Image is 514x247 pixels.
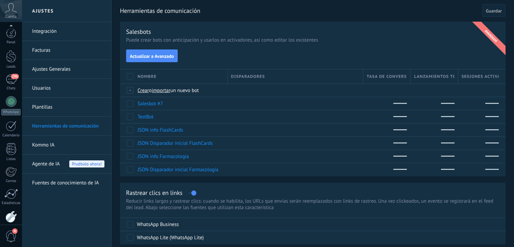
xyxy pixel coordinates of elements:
[367,73,407,80] span: Tasa de conversión
[22,98,111,117] li: Plantillas
[126,189,182,197] div: Rastrear clics en links
[411,110,455,123] div: 0
[363,123,407,136] div: 100%
[152,87,171,94] span: importar
[22,136,111,155] li: Kommo IA
[170,87,199,94] span: un nuevo bot
[137,234,204,241] div: WhatsApp Lite (WhatsApp Lite)
[22,155,111,174] li: Agente de IA
[363,137,407,150] div: 14%
[411,123,455,136] div: 228
[138,140,213,147] a: JSON Disparador inicial FlashCards
[138,166,218,173] a: JSON Disparador inicial Farmacología
[22,22,111,41] li: Integración
[458,137,499,150] div: 317
[12,228,18,234] span: 4
[1,133,21,138] div: Calendario
[32,41,104,60] a: Facturas
[486,8,502,13] span: Guardar
[363,110,407,123] div: 0%
[130,54,174,59] span: Actualizar a Avanzado
[458,97,499,110] div: 0
[138,127,183,133] a: JSON info FlashCards
[22,79,111,98] li: Usuarios
[462,73,499,80] span: Sesiones activas
[411,137,455,150] div: 845
[458,150,499,163] div: 0
[32,174,104,193] a: Fuentes de conocimiento de IA
[137,221,179,228] div: WhatsApp Business
[1,40,21,45] div: Panel
[22,41,111,60] li: Facturas
[126,49,178,62] button: Actualizar a Avanzado
[1,109,21,115] div: WhatsApp
[1,157,21,161] div: Listas
[1,179,21,183] div: Correo
[126,198,499,211] p: Reducir links largos y rastrear clics: cuando se habilita, los URLs que envías serán reemplazados...
[149,87,152,94] span: o
[138,87,149,94] span: Crear
[32,136,104,155] a: Kommo IA
[5,15,17,19] span: Cuenta
[11,74,19,79] span: 296
[1,86,21,91] div: Chats
[1,201,21,205] div: Estadísticas
[32,98,104,117] a: Plantillas
[138,73,156,80] span: Nombre
[32,22,104,41] a: Integración
[363,150,407,163] div: 100%
[458,110,499,123] div: 0
[126,37,499,43] p: Puede crear bots con anticipación y usarlos en activadores, así como editar los existentes
[32,60,104,79] a: Ajustes Generales
[138,153,189,160] a: JSON info Farmacologia
[411,150,455,163] div: 1143
[120,4,480,18] h2: Herramientas de comunicación
[22,174,111,192] li: Fuentes de conocimiento de IA
[414,73,454,80] span: Lanzamientos totales
[32,155,60,174] span: Agente de IA
[138,100,163,107] a: Salesbot #7
[231,73,265,80] span: Disparadores
[22,60,111,79] li: Ajustes Generales
[363,163,407,176] div: 19%
[126,52,178,59] a: Actualizar a Avanzado
[69,160,104,167] span: Pruébalo ahora!
[411,163,455,176] div: 2871
[32,155,104,174] a: Agente de IAPruébalo ahora!
[482,4,506,17] button: Guardar
[138,114,153,120] a: TestBot
[32,79,104,98] a: Usuarios
[411,97,455,110] div: 0
[471,16,511,57] div: avanzado
[32,117,104,136] a: Herramientas de comunicación
[126,28,151,36] div: Salesbots
[22,117,111,136] li: Herramientas de comunicación
[1,65,21,69] div: Leads
[458,163,499,176] div: 939
[363,97,407,110] div: 0%
[458,123,499,136] div: 0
